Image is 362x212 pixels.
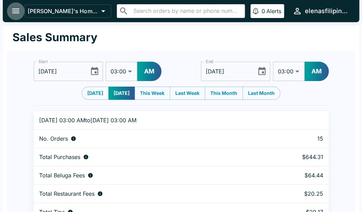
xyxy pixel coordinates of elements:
[265,190,323,197] p: $20.25
[305,7,348,15] div: elenasfilipinofoods
[290,3,351,18] button: elenasfilipinofoods
[134,87,170,100] button: This Week
[39,135,68,142] p: No. Orders
[87,64,102,79] button: Choose date, selected date is Oct 13, 2025
[39,153,80,160] p: Total Purchases
[206,59,213,64] label: End
[262,8,265,15] p: 0
[28,8,98,15] p: [PERSON_NAME]'s Home of the Finest Filipino Foods
[39,172,254,179] div: Fees paid by diners to Beluga
[265,135,323,142] p: 15
[201,62,252,81] input: mm/dd/yyyy
[108,87,135,100] button: [DATE]
[82,87,109,100] button: [DATE]
[265,172,323,179] p: $64.44
[25,5,111,18] button: [PERSON_NAME]'s Home of the Finest Filipino Foods
[12,30,97,44] h1: Sales Summary
[39,190,95,197] p: Total Restaurant Fees
[34,62,85,81] input: mm/dd/yyyy
[7,2,25,20] button: open drawer
[205,87,243,100] button: This Month
[39,190,254,197] div: Fees paid by diners to restaurant
[242,87,280,100] button: Last Month
[137,62,161,81] button: AM
[265,153,323,160] p: $644.31
[131,6,242,16] input: Search orders by name or phone number
[254,64,269,79] button: Choose date, selected date is Oct 14, 2025
[39,153,254,160] div: Aggregate order subtotals
[266,8,281,15] p: Alerts
[38,59,47,64] label: Start
[39,117,254,124] p: [DATE] 03:00 AM to [DATE] 03:00 AM
[304,62,329,81] button: AM
[39,135,254,142] div: Number of orders placed
[39,172,85,179] p: Total Beluga Fees
[170,87,205,100] button: Last Week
